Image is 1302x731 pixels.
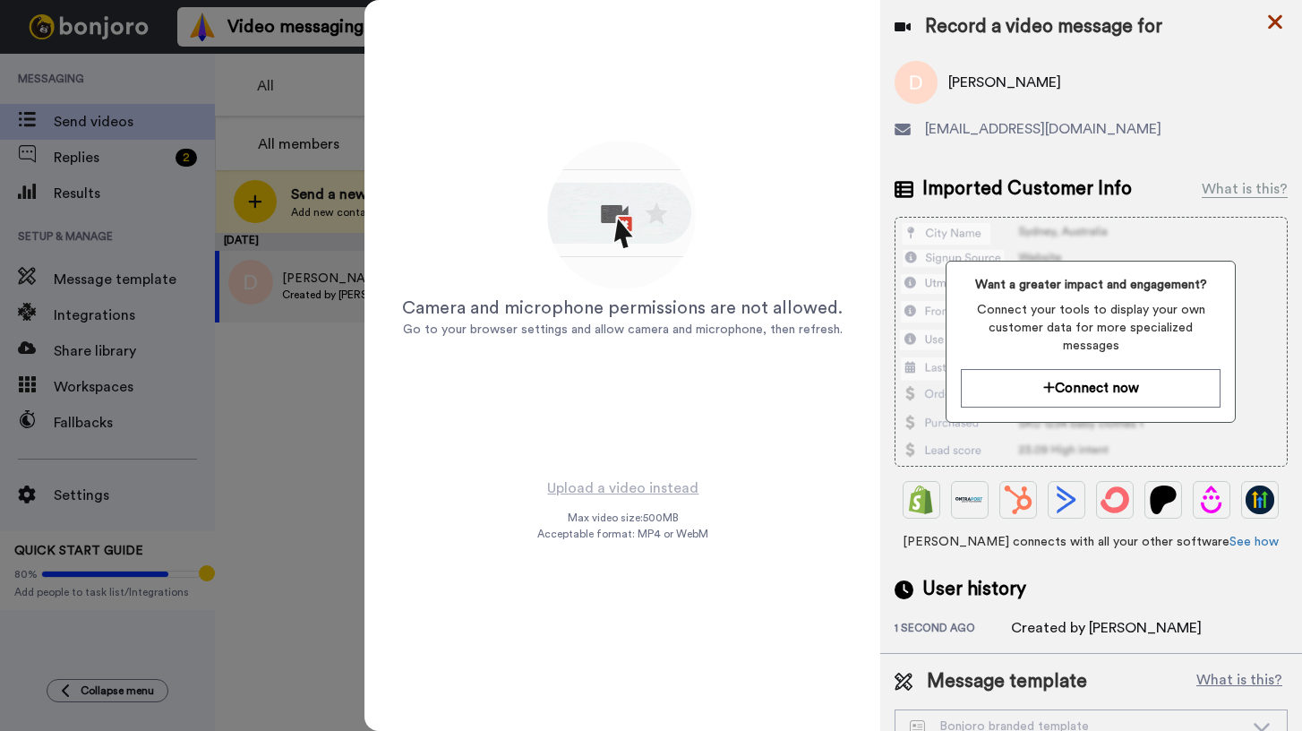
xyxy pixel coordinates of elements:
div: Camera and microphone permissions are not allowed. [402,296,843,321]
img: ConvertKit [1101,486,1129,514]
a: See how [1229,536,1279,548]
span: User history [922,576,1026,603]
img: GoHighLevel [1246,486,1274,514]
span: Go to your browser settings and allow camera and microphone, then refresh. [403,323,843,336]
img: Drip [1197,486,1226,514]
button: Connect now [961,369,1221,408]
div: 1 second ago [895,621,1011,639]
img: allow-access.gif [544,138,701,296]
img: Shopify [907,486,936,514]
div: Created by [PERSON_NAME] [1011,617,1202,639]
img: Patreon [1149,486,1178,514]
img: Hubspot [1004,486,1032,514]
span: Connect your tools to display your own customer data for more specialized messages [961,301,1221,355]
button: Upload a video instead [542,477,704,500]
div: What is this? [1202,178,1288,200]
span: [EMAIL_ADDRESS][DOMAIN_NAME] [925,118,1161,140]
span: Want a greater impact and engagement? [961,276,1221,294]
span: Acceptable format: MP4 or WebM [537,527,708,541]
span: Message template [927,668,1087,695]
span: Imported Customer Info [922,176,1132,202]
button: What is this? [1191,668,1288,695]
img: ActiveCampaign [1052,486,1081,514]
span: [PERSON_NAME] connects with all your other software [895,533,1288,551]
img: Ontraport [955,486,984,514]
span: Max video size: 500 MB [567,511,678,525]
